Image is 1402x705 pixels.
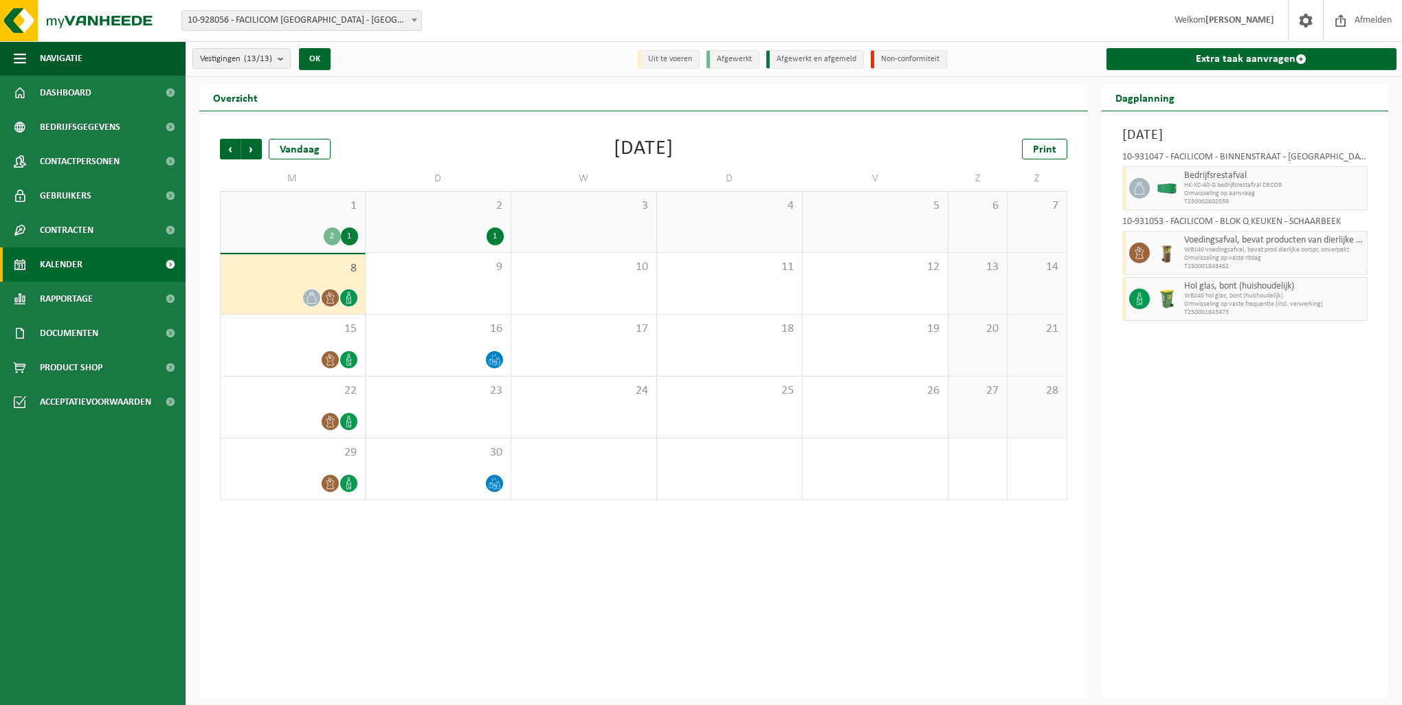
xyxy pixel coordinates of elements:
div: 10-931047 - FACILICOM - BINNENSTRAAT - [GEOGRAPHIC_DATA] [1122,153,1368,166]
div: [DATE] [614,139,674,159]
td: M [220,166,366,191]
span: 9 [372,260,504,275]
span: Omwisseling op vaste ritdag [1184,254,1364,262]
span: 4 [664,199,795,214]
span: 23 [372,383,504,399]
td: D [366,166,511,191]
span: Bedrijfsrestafval [1184,170,1364,181]
span: WB240 hol glas, bont (huishoudelijk) [1184,292,1364,300]
span: Volgende [241,139,262,159]
button: OK [299,48,331,70]
span: T250001843473 [1184,309,1364,317]
span: 17 [518,322,649,337]
img: WB-0240-HPE-GN-50 [1157,289,1177,309]
span: 30 [372,445,504,460]
td: D [657,166,803,191]
span: 3 [518,199,649,214]
h2: Dagplanning [1102,84,1188,111]
span: 20 [955,322,1000,337]
span: WB140 voedingsafval, bevat prod dierlijke oorspr, onverpakt [1184,246,1364,254]
span: T250002602559 [1184,198,1364,206]
span: 16 [372,322,504,337]
span: Omwisseling op aanvraag [1184,190,1364,198]
span: 25 [664,383,795,399]
span: Dashboard [40,76,91,110]
span: 10-928056 - FACILICOM NV - ANTWERPEN [181,10,422,31]
span: 12 [810,260,941,275]
button: Vestigingen(13/13) [192,48,291,69]
span: 1 [227,199,358,214]
span: 18 [664,322,795,337]
span: Kalender [40,247,82,282]
span: 5 [810,199,941,214]
span: Acceptatievoorwaarden [40,385,151,419]
span: 21 [1014,322,1059,337]
span: Bedrijfsgegevens [40,110,120,144]
div: Vandaag [269,139,331,159]
span: 11 [664,260,795,275]
span: Rapportage [40,282,93,316]
h3: [DATE] [1122,125,1368,146]
div: 1 [487,227,504,245]
span: T250001843462 [1184,262,1364,271]
span: 2 [372,199,504,214]
a: Print [1022,139,1067,159]
div: 1 [341,227,358,245]
td: Z [1008,166,1067,191]
span: Gebruikers [40,179,91,213]
a: Extra taak aanvragen [1106,48,1397,70]
span: Vorige [220,139,241,159]
span: HK-XC-40-G bedrijfsrestafval DECOR [1184,181,1364,190]
li: Afgewerkt en afgemeld [766,50,864,69]
strong: [PERSON_NAME] [1205,15,1274,25]
span: 24 [518,383,649,399]
li: Uit te voeren [638,50,700,69]
span: 14 [1014,260,1059,275]
span: 29 [227,445,358,460]
span: Voedingsafval, bevat producten van dierlijke oorsprong, onverpakt, categorie 3 [1184,235,1364,246]
span: 15 [227,322,358,337]
span: Omwisseling op vaste frequentie (incl. verwerking) [1184,300,1364,309]
td: V [803,166,948,191]
li: Non-conformiteit [871,50,947,69]
td: Z [948,166,1008,191]
img: HK-XC-40-GN-00 [1157,183,1177,194]
span: 10-928056 - FACILICOM NV - ANTWERPEN [182,11,421,30]
span: 19 [810,322,941,337]
span: 8 [227,261,358,276]
span: Hol glas, bont (huishoudelijk) [1184,281,1364,292]
span: Contactpersonen [40,144,120,179]
div: 10-931053 - FACILICOM - BLOK Q KEUKEN - SCHAARBEEK [1122,217,1368,231]
img: WB-0140-HPE-BN-01 [1157,243,1177,263]
span: Navigatie [40,41,82,76]
span: 27 [955,383,1000,399]
h2: Overzicht [199,84,271,111]
span: 26 [810,383,941,399]
span: 6 [955,199,1000,214]
span: 7 [1014,199,1059,214]
span: Documenten [40,316,98,350]
span: Contracten [40,213,93,247]
div: 2 [324,227,341,245]
li: Afgewerkt [706,50,759,69]
count: (13/13) [244,54,272,63]
td: W [511,166,657,191]
span: Vestigingen [200,49,272,69]
span: Product Shop [40,350,102,385]
span: 13 [955,260,1000,275]
span: Print [1033,144,1056,155]
span: 22 [227,383,358,399]
span: 28 [1014,383,1059,399]
span: 10 [518,260,649,275]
